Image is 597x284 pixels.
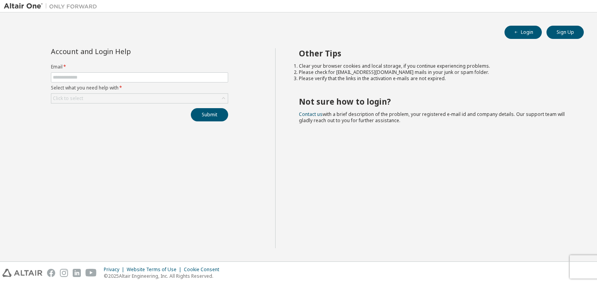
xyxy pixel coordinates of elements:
li: Please check for [EMAIL_ADDRESS][DOMAIN_NAME] mails in your junk or spam folder. [299,69,570,75]
span: with a brief description of the problem, your registered e-mail id and company details. Our suppo... [299,111,565,124]
button: Submit [191,108,228,121]
label: Email [51,64,228,70]
h2: Other Tips [299,48,570,58]
label: Select what you need help with [51,85,228,91]
div: Click to select [53,95,83,102]
div: Account and Login Help [51,48,193,54]
div: Click to select [51,94,228,103]
button: Login [504,26,542,39]
li: Please verify that the links in the activation e-mails are not expired. [299,75,570,82]
img: instagram.svg [60,269,68,277]
div: Cookie Consent [184,266,224,273]
img: facebook.svg [47,269,55,277]
div: Website Terms of Use [127,266,184,273]
img: linkedin.svg [73,269,81,277]
div: Privacy [104,266,127,273]
li: Clear your browser cookies and local storage, if you continue experiencing problems. [299,63,570,69]
a: Contact us [299,111,323,117]
h2: Not sure how to login? [299,96,570,107]
img: Altair One [4,2,101,10]
button: Sign Up [546,26,584,39]
img: youtube.svg [86,269,97,277]
img: altair_logo.svg [2,269,42,277]
p: © 2025 Altair Engineering, Inc. All Rights Reserved. [104,273,224,279]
